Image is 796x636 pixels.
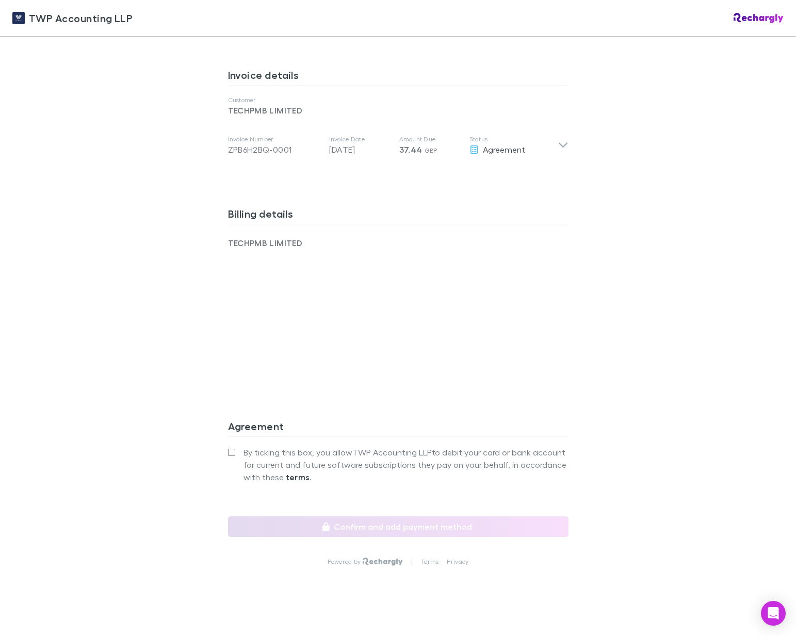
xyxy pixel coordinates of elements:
[226,255,571,372] iframe: Secure address input frame
[228,207,568,224] h3: Billing details
[228,69,568,85] h3: Invoice details
[228,420,568,436] h3: Agreement
[286,472,310,482] strong: terms
[399,135,461,143] p: Amount Due
[243,446,568,483] span: By ticking this box, you allow TWP Accounting LLP to debit your card or bank account for current ...
[228,516,568,537] button: Confirm and add payment method
[425,146,437,154] span: GBP
[329,143,391,156] p: [DATE]
[228,237,398,249] p: TECHPMB LIMITED
[363,558,402,566] img: Rechargly Logo
[220,125,577,166] div: Invoice NumberZPB6H2BQ-0001Invoice Date[DATE]Amount Due37.44 GBPStatusAgreement
[421,558,438,566] a: Terms
[328,558,363,566] p: Powered by
[228,96,568,104] p: Customer
[469,135,558,143] p: Status
[447,558,468,566] a: Privacy
[12,12,25,24] img: TWP Accounting LLP's Logo
[483,144,525,154] span: Agreement
[228,104,568,117] p: TECHPMB LIMITED
[761,601,786,626] div: Open Intercom Messenger
[228,143,321,156] div: ZPB6H2BQ-0001
[228,135,321,143] p: Invoice Number
[411,558,413,566] p: |
[329,135,391,143] p: Invoice Date
[399,144,423,155] span: 37.44
[29,10,133,26] span: TWP Accounting LLP
[734,13,784,23] img: Rechargly Logo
